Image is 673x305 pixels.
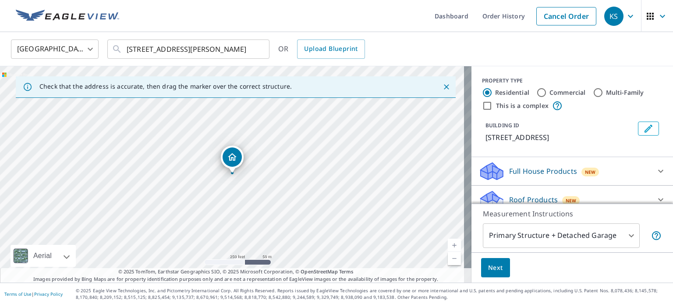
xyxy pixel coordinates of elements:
a: Upload Blueprint [297,39,365,59]
label: This is a complex [496,101,549,110]
a: Current Level 17, Zoom In [448,239,461,252]
div: KS [604,7,623,26]
a: Terms [339,268,354,275]
img: EV Logo [16,10,119,23]
input: Search by address or latitude-longitude [127,37,251,61]
div: Aerial [31,245,54,267]
button: Close [441,81,452,93]
span: Next [488,262,503,273]
p: Roof Products [509,194,558,205]
label: Multi-Family [606,88,644,97]
div: Dropped pin, building 1, Residential property, 4055 Wild Rose Dr West Linn, OR 97068 [221,146,244,173]
label: Commercial [549,88,586,97]
div: Primary Structure + Detached Garage [483,223,640,248]
span: Your report will include the primary structure and a detached garage if one exists. [651,230,662,241]
div: OR [278,39,365,59]
a: OpenStreetMap [301,268,337,275]
button: Edit building 1 [638,122,659,136]
p: Check that the address is accurate, then drag the marker over the correct structure. [39,83,292,90]
label: Residential [495,88,529,97]
p: | [4,291,63,297]
p: [STREET_ADDRESS] [485,132,634,143]
div: [GEOGRAPHIC_DATA] [11,37,99,61]
div: Full House ProductsNew [478,161,666,182]
p: Measurement Instructions [483,208,662,219]
p: Full House Products [509,166,577,176]
a: Privacy Policy [34,291,63,297]
span: New [585,169,596,176]
div: Aerial [11,245,76,267]
div: PROPERTY TYPE [482,77,662,85]
a: Terms of Use [4,291,32,297]
div: Roof ProductsNew [478,189,666,210]
button: Next [481,258,510,278]
span: New [566,197,577,204]
span: © 2025 TomTom, Earthstar Geographics SIO, © 2025 Microsoft Corporation, © [118,268,354,276]
a: Cancel Order [536,7,596,25]
p: © 2025 Eagle View Technologies, Inc. and Pictometry International Corp. All Rights Reserved. Repo... [76,287,669,301]
span: Upload Blueprint [304,43,358,54]
a: Current Level 17, Zoom Out [448,252,461,265]
p: BUILDING ID [485,122,519,129]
